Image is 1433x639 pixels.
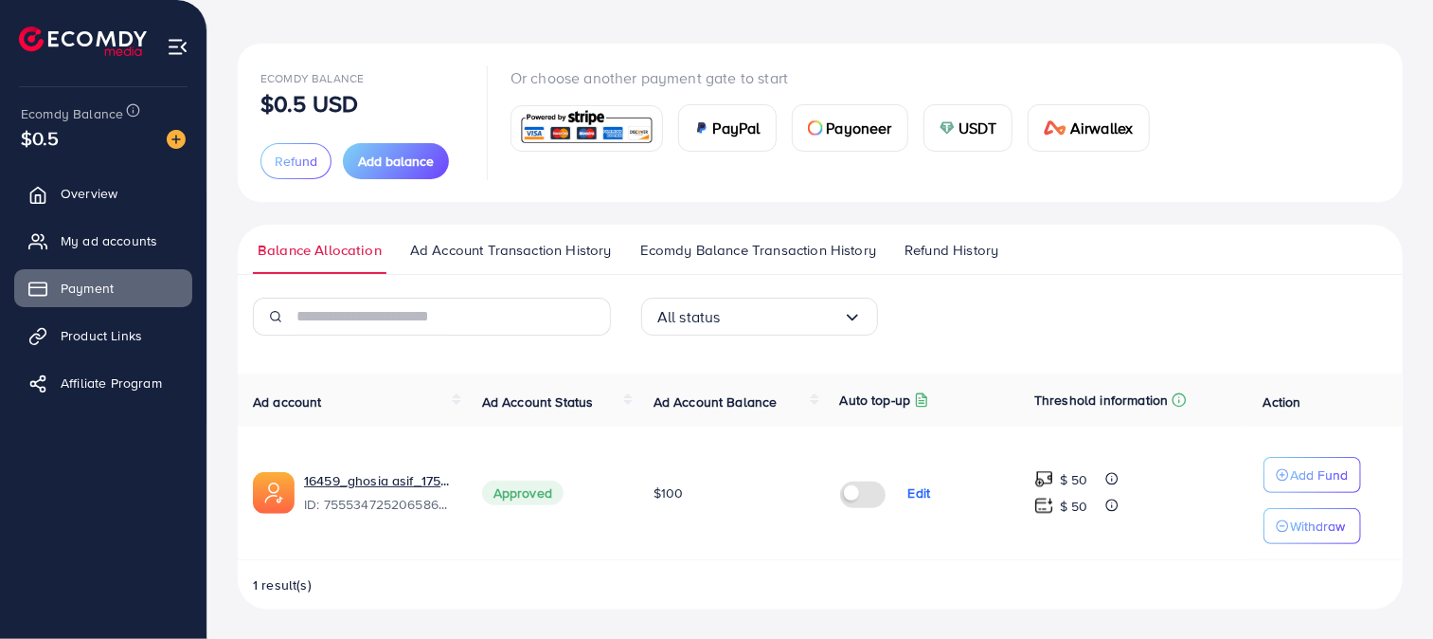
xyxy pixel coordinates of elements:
[511,105,663,152] a: card
[1291,464,1349,486] p: Add Fund
[1060,468,1088,491] p: $ 50
[958,117,997,139] span: USDT
[1044,120,1066,136] img: card
[410,240,612,261] span: Ad Account Transaction History
[21,124,60,152] span: $0.5
[304,471,452,490] a: 16459_ghosia asif_1759116405336
[61,184,117,203] span: Overview
[908,482,931,504] p: Edit
[14,317,192,355] a: Product Links
[1263,457,1361,493] button: Add Fund
[517,108,656,149] img: card
[511,66,1165,89] p: Or choose another payment gate to start
[14,269,192,307] a: Payment
[343,143,449,179] button: Add balance
[1034,496,1054,516] img: top-up amount
[808,120,823,136] img: card
[1028,104,1149,152] a: cardAirwallex
[1263,508,1361,544] button: Withdraw
[1034,469,1054,489] img: top-up amount
[61,326,142,345] span: Product Links
[923,104,1013,152] a: cardUSDT
[640,240,876,261] span: Ecomdy Balance Transaction History
[167,130,186,149] img: image
[721,302,843,332] input: Search for option
[827,117,892,139] span: Payoneer
[1352,554,1419,625] iframe: Chat
[61,279,114,298] span: Payment
[304,471,452,515] div: <span class='underline'>16459_ghosia asif_1759116405336</span></br>7555347252065861633
[14,222,192,260] a: My ad accounts
[167,36,188,58] img: menu
[713,117,761,139] span: PayPal
[19,27,147,56] img: logo
[482,393,594,411] span: Ad Account Status
[678,104,777,152] a: cardPayPal
[1291,515,1346,538] p: Withdraw
[61,231,157,250] span: My ad accounts
[694,120,709,136] img: card
[1070,117,1133,139] span: Airwallex
[253,393,322,411] span: Ad account
[304,495,452,514] span: ID: 7555347252065861633
[253,472,295,514] img: ic-ads-acc.e4c84228.svg
[61,374,162,393] span: Affiliate Program
[641,298,878,336] div: Search for option
[260,70,364,86] span: Ecomdy Balance
[14,364,192,402] a: Affiliate Program
[258,240,382,261] span: Balance Allocation
[260,143,331,179] button: Refund
[940,120,955,136] img: card
[275,152,317,171] span: Refund
[260,92,358,115] p: $0.5 USD
[1034,389,1168,411] p: Threshold information
[14,174,192,212] a: Overview
[654,393,778,411] span: Ad Account Balance
[657,302,721,332] span: All status
[1060,495,1088,518] p: $ 50
[482,481,564,505] span: Approved
[1263,393,1301,411] span: Action
[792,104,908,152] a: cardPayoneer
[21,104,123,123] span: Ecomdy Balance
[654,484,684,502] span: $100
[905,240,998,261] span: Refund History
[840,389,911,411] p: Auto top-up
[358,152,434,171] span: Add balance
[253,575,312,594] span: 1 result(s)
